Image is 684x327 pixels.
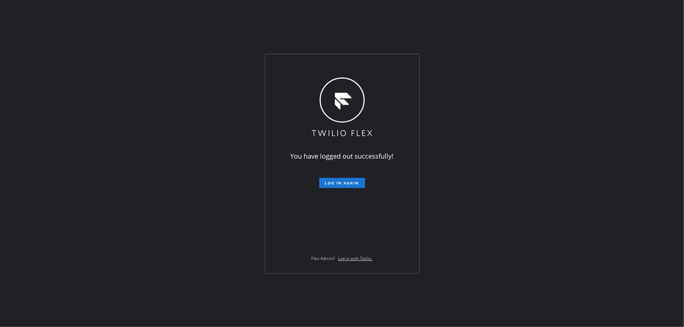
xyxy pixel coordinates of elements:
a: Log in with Twilio. [338,255,373,262]
span: You have logged out successfully! [291,152,394,160]
span: Log in again [325,180,359,186]
button: Log in again [319,178,365,188]
span: Flex Admin? [312,255,335,262]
